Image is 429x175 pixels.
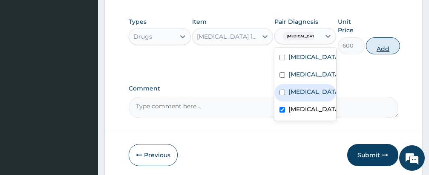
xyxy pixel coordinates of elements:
[129,144,178,166] button: Previous
[338,17,365,34] label: Unit Price
[288,53,340,61] label: [MEDICAL_DATA]
[288,105,340,113] label: [MEDICAL_DATA]
[347,144,398,166] button: Submit
[288,70,340,79] label: [MEDICAL_DATA]
[197,32,258,41] div: [MEDICAL_DATA] 1G [MEDICAL_DATA] AMP
[49,41,118,127] span: We're online!
[140,4,160,25] div: Minimize live chat window
[4,99,162,129] textarea: Type your message and hit 'Enter'
[366,37,400,54] button: Add
[44,48,143,59] div: Chat with us now
[282,32,322,41] span: [MEDICAL_DATA]
[129,18,147,25] label: Types
[288,87,340,96] label: [MEDICAL_DATA]
[129,85,398,92] label: Comment
[133,32,152,41] div: Drugs
[192,17,207,26] label: Item
[16,42,35,64] img: d_794563401_company_1708531726252_794563401
[274,17,318,26] label: Pair Diagnosis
